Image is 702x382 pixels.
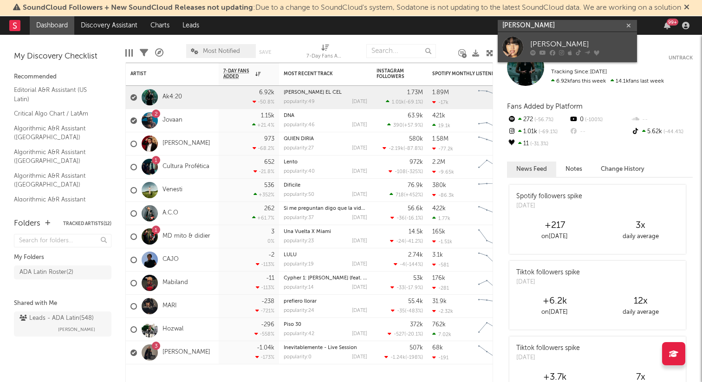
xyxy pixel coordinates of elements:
[284,322,301,327] a: Piso 30
[516,201,582,211] div: [DATE]
[551,78,664,84] span: 14.1k fans last week
[408,252,423,258] div: 2.74k
[474,132,516,155] svg: Chart title
[284,183,367,188] div: Difícile
[284,308,314,313] div: popularity: 24
[366,44,436,58] input: Search...
[498,32,637,62] a: [PERSON_NAME]
[253,192,274,198] div: +352 %
[387,122,423,128] div: ( )
[512,307,598,318] div: on [DATE]
[405,146,422,151] span: -87.8 %
[352,285,367,290] div: [DATE]
[474,295,516,318] svg: Chart title
[271,229,274,235] div: 3
[409,159,423,165] div: 972k
[406,332,422,337] span: -20.1 %
[516,353,580,363] div: [DATE]
[393,123,403,128] span: 390
[407,169,422,175] span: -325 %
[432,159,445,165] div: 2.2M
[284,146,314,151] div: popularity: 27
[162,302,177,310] a: MARI
[598,307,683,318] div: daily average
[284,299,367,304] div: prefiero llorar
[432,192,454,198] div: -86.3k
[253,145,274,151] div: -68.2 %
[474,179,516,202] svg: Chart title
[507,126,569,138] div: 1.01k
[14,85,102,104] a: Editorial A&R Assistant (US Latin)
[406,239,422,244] span: -41.2 %
[631,114,693,126] div: --
[406,309,422,314] span: -483 %
[383,145,423,151] div: ( )
[384,354,423,360] div: ( )
[261,298,274,304] div: -238
[474,225,516,248] svg: Chart title
[598,296,683,307] div: 12 x
[162,349,210,356] a: [PERSON_NAME]
[390,238,423,244] div: ( )
[394,261,423,267] div: ( )
[432,331,451,337] div: 7.02k
[352,355,367,360] div: [DATE]
[400,262,405,267] span: -4
[284,90,367,95] div: NENA APAGA EL CEL
[125,39,133,66] div: Edit Columns
[512,296,598,307] div: +6.2k
[432,345,443,351] div: 68k
[407,262,422,267] span: -144 %
[162,186,182,194] a: Venesti
[432,90,449,96] div: 1.89M
[409,345,423,351] div: 507k
[432,206,446,212] div: 422k
[162,93,182,101] a: Ak4:20
[408,206,423,212] div: 56.6k
[432,136,448,142] div: 1.58M
[256,285,274,291] div: -113 %
[394,332,404,337] span: -527
[407,355,422,360] span: -198 %
[284,90,342,95] a: [PERSON_NAME] EL CEL
[14,147,102,166] a: Algorithmic A&R Assistant ([GEOGRAPHIC_DATA])
[284,253,297,258] a: LULU
[474,155,516,179] svg: Chart title
[432,99,448,105] div: -17k
[556,162,591,177] button: Notes
[396,285,404,291] span: -33
[130,71,200,77] div: Artist
[256,261,274,267] div: -113 %
[474,248,516,272] svg: Chart title
[14,51,111,62] div: My Discovery Checklist
[14,265,111,279] a: ADA Latin Roster(2)
[253,168,274,175] div: -21.8 %
[386,99,423,105] div: ( )
[516,268,580,278] div: Tiktok followers spike
[162,117,182,124] a: Jovaan
[352,262,367,267] div: [DATE]
[409,136,423,142] div: 580k
[284,160,367,165] div: Lento
[474,86,516,109] svg: Chart title
[284,99,315,104] div: popularity: 49
[474,272,516,295] svg: Chart title
[516,192,582,201] div: Spotify followers spike
[14,123,102,142] a: Algorithmic A&R Assistant ([GEOGRAPHIC_DATA])
[14,71,111,83] div: Recommended
[352,331,367,337] div: [DATE]
[261,322,274,328] div: -296
[30,16,74,35] a: Dashboard
[413,275,423,281] div: 53k
[162,256,179,264] a: CAJO
[284,113,367,118] div: DNA
[432,355,448,361] div: -191
[284,229,331,234] a: Una Vuelta X Miami
[264,159,274,165] div: 652
[569,126,630,138] div: --
[432,252,443,258] div: 3.1k
[404,123,422,128] span: +57.9 %
[284,160,298,165] a: Lento
[284,322,367,327] div: Piso 30
[261,113,274,119] div: 1.15k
